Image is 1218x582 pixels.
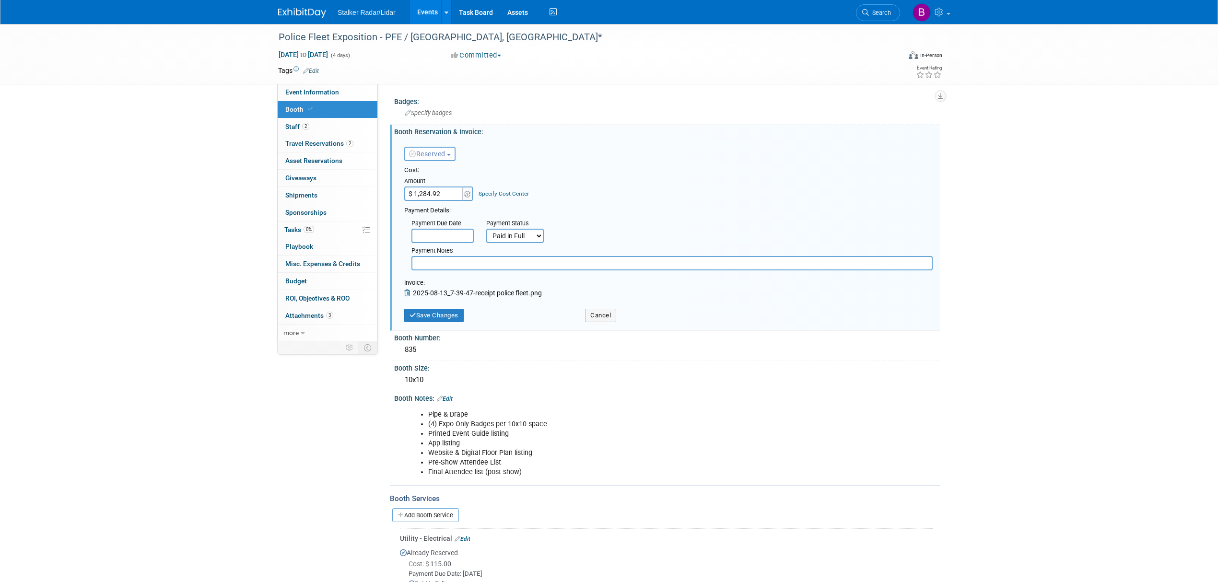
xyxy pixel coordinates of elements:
[394,391,940,404] div: Booth Notes:
[437,396,453,402] a: Edit
[326,312,333,319] span: 3
[394,94,940,106] div: Badges:
[404,309,464,322] button: Save Changes
[278,290,377,307] a: ROI, Objectives & ROO
[278,101,377,118] a: Booth
[278,204,377,221] a: Sponsorships
[341,341,358,354] td: Personalize Event Tab Strip
[394,331,940,343] div: Booth Number:
[404,289,413,297] a: Remove Attachment
[404,177,474,186] div: Amount
[428,410,829,419] li: Pipe & Drape
[409,560,430,568] span: Cost: $
[278,307,377,324] a: Attachments3
[390,493,940,504] div: Booth Services
[285,294,350,302] span: ROI, Objectives & ROO
[299,51,308,58] span: to
[411,219,472,229] div: Payment Due Date
[401,342,933,357] div: 835
[455,535,470,542] a: Edit
[920,52,942,59] div: In-Person
[285,312,333,319] span: Attachments
[338,9,396,16] span: Stalker Radar/Lidar
[285,243,313,250] span: Playbook
[401,372,933,387] div: 10x10
[856,4,900,21] a: Search
[428,448,829,458] li: Website & Digital Floor Plan listing
[404,166,933,175] div: Cost:
[346,140,353,147] span: 2
[285,209,327,216] span: Sponsorships
[404,147,456,161] button: Reserved
[278,8,326,18] img: ExhibitDay
[275,29,886,46] div: Police Fleet Exposition - PFE / [GEOGRAPHIC_DATA], [GEOGRAPHIC_DATA]*
[285,260,360,268] span: Misc. Expenses & Credits
[909,51,918,59] img: Format-Inperson.png
[278,50,328,59] span: [DATE] [DATE]
[278,152,377,169] a: Asset Reservations
[428,439,829,448] li: App listing
[283,329,299,337] span: more
[278,135,377,152] a: Travel Reservations2
[428,458,829,467] li: Pre-Show Attendee List
[303,68,319,74] a: Edit
[285,277,307,285] span: Budget
[285,174,316,182] span: Giveaways
[479,190,529,197] a: Specify Cost Center
[843,50,942,64] div: Event Format
[285,191,317,199] span: Shipments
[278,118,377,135] a: Staff2
[428,429,829,439] li: Printed Event Guide listing
[358,341,378,354] td: Toggle Event Tabs
[285,123,309,130] span: Staff
[285,157,342,164] span: Asset Reservations
[330,52,350,58] span: (4 days)
[411,246,933,256] div: Payment Notes
[428,467,829,477] li: Final Attendee list (post show)
[413,289,542,297] span: 2025-08-13_7-39-47-receipt police fleet.png
[304,226,314,233] span: 0%
[913,3,931,22] img: Brooke Journet
[409,560,455,568] span: 115.00
[308,106,313,112] i: Booth reservation complete
[284,226,314,233] span: Tasks
[278,66,319,75] td: Tags
[285,105,315,113] span: Booth
[916,66,942,70] div: Event Rating
[278,273,377,290] a: Budget
[302,123,309,130] span: 2
[409,570,933,579] div: Payment Due Date: [DATE]
[278,256,377,272] a: Misc. Expenses & Credits
[585,309,616,322] button: Cancel
[869,9,891,16] span: Search
[278,221,377,238] a: Tasks0%
[394,125,940,137] div: Booth Reservation & Invoice:
[278,170,377,186] a: Giveaways
[428,419,829,429] li: (4) Expo Only Badges per 10x10 space
[285,140,353,147] span: Travel Reservations
[404,279,542,288] div: Invoice:
[278,187,377,204] a: Shipments
[394,361,940,373] div: Booth Size:
[278,325,377,341] a: more
[405,109,452,116] span: Specify badges
[285,88,339,96] span: Event Information
[404,204,933,215] div: Payment Details:
[278,238,377,255] a: Playbook
[392,508,459,522] a: Add Booth Service
[448,50,505,60] button: Committed
[400,534,933,543] div: Utility - Electrical
[278,84,377,101] a: Event Information
[409,150,445,158] span: Reserved
[486,219,550,229] div: Payment Status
